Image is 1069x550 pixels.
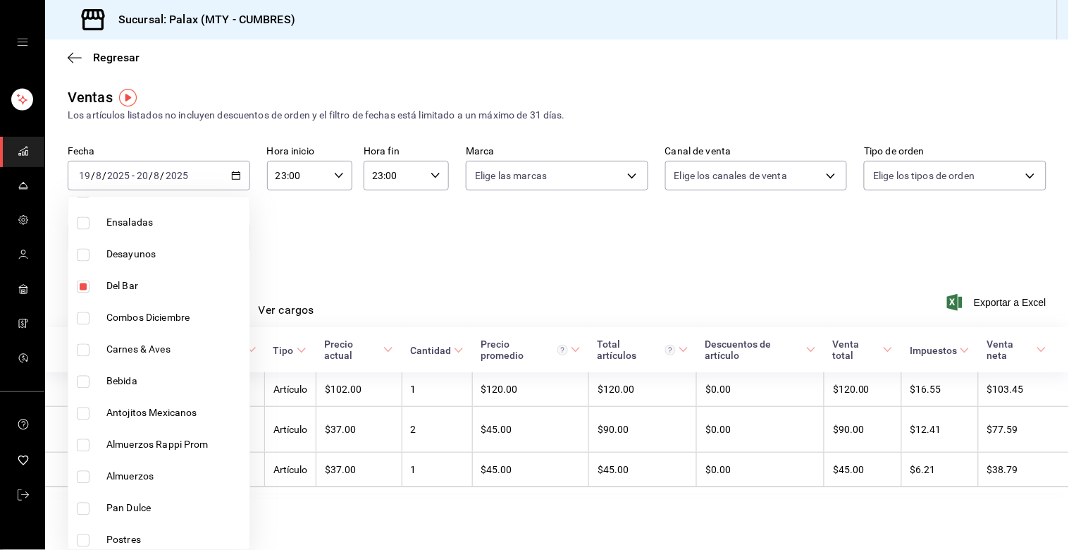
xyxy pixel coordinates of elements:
span: Ensaladas [106,216,244,231]
span: Postres [106,533,244,548]
span: Almuerzos [106,470,244,484]
span: Carnes & Aves [106,343,244,357]
span: Del Bar [106,279,244,294]
span: Combos Diciembre [106,311,244,326]
span: Bebida [106,374,244,389]
span: Pan Dulce [106,501,244,516]
span: Almuerzos Rappi Prom [106,438,244,453]
span: Antojitos Mexicanos [106,406,244,421]
img: Tooltip marker [119,89,137,106]
span: Desayunos [106,248,244,262]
